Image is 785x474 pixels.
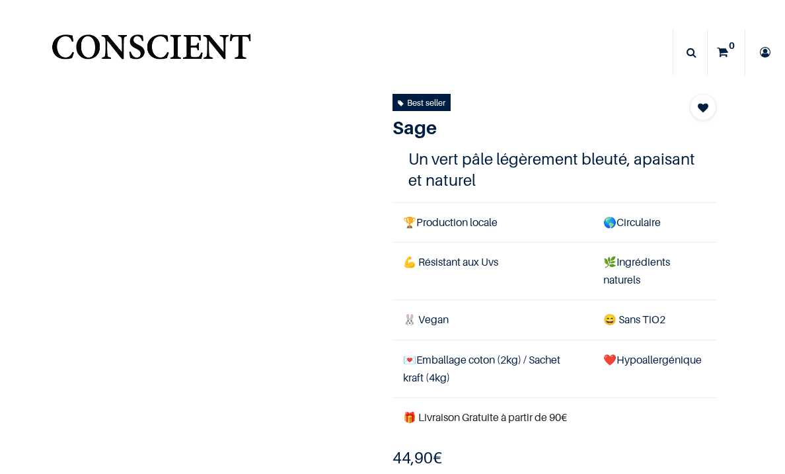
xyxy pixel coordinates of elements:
[403,216,416,229] span: 🏆
[690,94,716,120] button: Add to wishlist
[708,29,745,75] a: 0
[593,340,716,397] td: ❤️Hypoallergénique
[392,448,442,467] b: €
[398,95,445,110] div: Best seller
[603,255,617,268] span: 🌿
[403,353,416,366] span: 💌
[603,313,624,326] span: 😄 S
[392,448,433,467] span: 44,90
[726,39,738,52] sup: 0
[698,100,708,116] span: Add to wishlist
[593,242,716,299] td: Ingrédients naturels
[392,340,593,397] td: Emballage coton (2kg) / Sachet kraft (4kg)
[49,26,253,79] a: Logo of Conscient
[593,202,716,242] td: Circulaire
[403,313,449,326] span: 🐰 Vegan
[603,216,617,229] span: 🌎
[49,26,253,79] img: Conscient
[392,202,593,242] td: Production locale
[408,149,700,190] h4: Un vert pâle légèrement bleuté, apaisant et naturel
[403,255,498,268] span: 💪 Résistant aux Uvs
[593,300,716,340] td: ans TiO2
[403,411,567,424] font: 🎁 Livraison Gratuite à partir de 90€
[392,116,667,139] h1: Sage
